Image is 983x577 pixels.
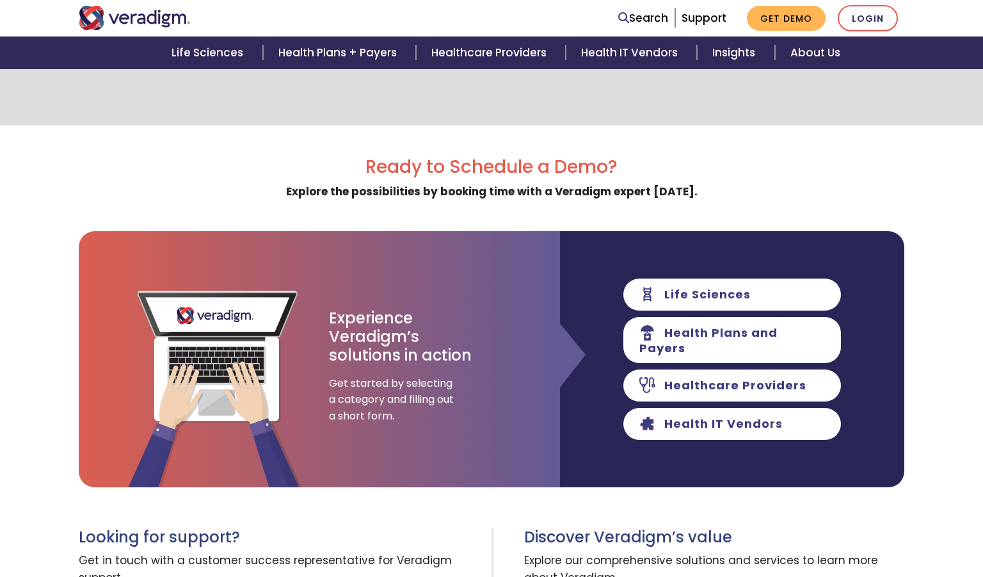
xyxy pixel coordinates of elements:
[697,37,774,69] a: Insights
[286,184,698,199] strong: Explore the possibilities by booking time with a Veradigm expert [DATE].
[747,6,826,31] a: Get Demo
[618,10,668,27] a: Search
[682,10,726,26] a: Support
[329,309,473,364] h3: Experience Veradigm’s solutions in action
[329,375,457,425] span: Get started by selecting a category and filling out a short form.
[775,37,856,69] a: About Us
[263,37,416,69] a: Health Plans + Payers
[566,37,697,69] a: Health IT Vendors
[416,37,566,69] a: Healthcare Providers
[524,528,904,547] h3: Discover Veradigm’s value
[838,5,898,31] a: Login
[156,37,262,69] a: Life Sciences
[79,6,191,30] img: Veradigm logo
[79,528,482,547] h3: Looking for support?
[79,156,904,178] h2: Ready to Schedule a Demo?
